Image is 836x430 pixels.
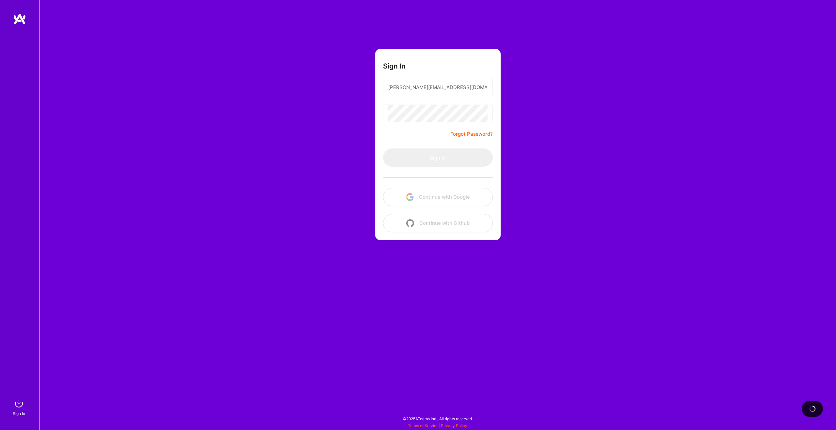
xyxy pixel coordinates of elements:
[406,193,414,201] img: icon
[14,397,25,417] a: sign inSign In
[809,406,816,412] img: loading
[406,219,414,227] img: icon
[13,410,25,417] div: Sign In
[12,397,25,410] img: sign in
[383,188,493,206] button: Continue with Google
[408,423,467,428] span: |
[383,62,406,70] h3: Sign In
[388,79,488,96] input: Email...
[450,130,493,138] a: Forgot Password?
[383,148,493,167] button: Sign In
[39,410,836,427] div: © 2025 ATeams Inc., All rights reserved.
[383,214,493,232] button: Continue with Github
[441,423,467,428] a: Privacy Policy
[408,423,439,428] a: Terms of Service
[13,13,26,25] img: logo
